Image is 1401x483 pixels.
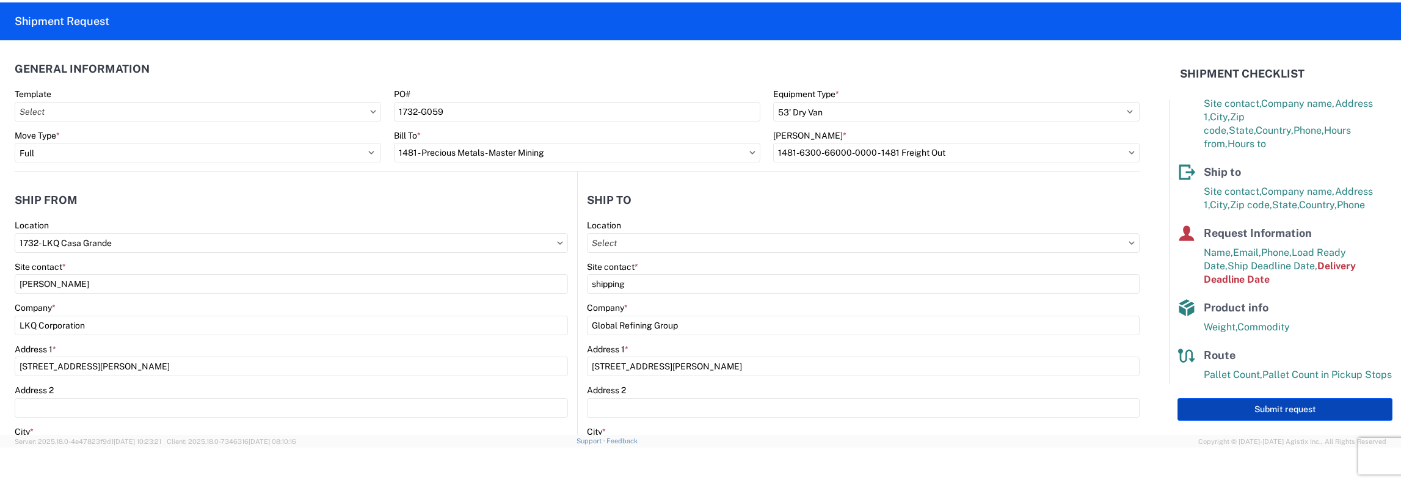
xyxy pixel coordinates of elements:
input: Select [773,143,1140,162]
input: Select [394,143,760,162]
span: Phone [1337,199,1365,211]
span: [DATE] 10:23:21 [114,438,161,445]
a: Support [577,437,607,445]
span: Email, [1233,247,1261,258]
label: Location [15,220,49,231]
span: Company name, [1261,186,1335,197]
input: Select [15,233,568,253]
span: Client: 2025.18.0-7346316 [167,438,296,445]
a: Feedback [606,437,638,445]
label: Location [587,220,621,231]
label: Address 2 [15,385,54,396]
label: Template [15,89,51,100]
label: Address 2 [587,385,626,396]
label: Equipment Type [773,89,839,100]
span: Name, [1204,247,1233,258]
span: Country, [1256,125,1294,136]
label: City [15,426,34,437]
label: [PERSON_NAME] [773,130,846,141]
label: Bill To [394,130,421,141]
span: Zip code, [1230,199,1272,211]
input: Select [15,102,381,122]
h2: Shipment Checklist [1180,67,1305,81]
span: Ship Deadline Date, [1228,260,1317,272]
h2: General Information [15,63,150,75]
label: Address 1 [587,344,628,355]
span: Weight, [1204,321,1237,333]
input: Select [587,233,1140,253]
span: Commodity [1237,321,1290,333]
h2: Ship from [15,194,78,206]
span: Server: 2025.18.0-4e47823f9d1 [15,438,161,445]
label: City [587,426,606,437]
span: Country, [1299,199,1337,211]
span: Company name, [1261,98,1335,109]
span: Copyright © [DATE]-[DATE] Agistix Inc., All Rights Reserved [1198,436,1386,447]
span: Request Information [1204,227,1312,239]
span: City, [1210,199,1230,211]
span: Site contact, [1204,98,1261,109]
label: Move Type [15,130,60,141]
button: Submit request [1177,398,1392,421]
span: Ship to [1204,165,1241,178]
span: Pallet Count in Pickup Stops equals Pallet Count in delivery stops [1204,369,1392,394]
span: Pallet Count, [1204,369,1262,380]
label: Company [15,302,56,313]
span: State, [1229,125,1256,136]
label: Site contact [15,261,66,272]
label: Site contact [587,261,638,272]
span: City, [1210,111,1230,123]
span: Phone, [1261,247,1292,258]
span: Product info [1204,301,1268,314]
span: [DATE] 08:10:16 [249,438,296,445]
label: Address 1 [15,344,56,355]
span: Route [1204,349,1235,361]
span: State, [1272,199,1299,211]
span: Site contact, [1204,186,1261,197]
h2: Shipment Request [15,14,109,29]
span: Phone, [1294,125,1324,136]
label: PO# [394,89,410,100]
label: Company [587,302,628,313]
h2: Ship to [587,194,631,206]
span: Hours to [1228,138,1266,150]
